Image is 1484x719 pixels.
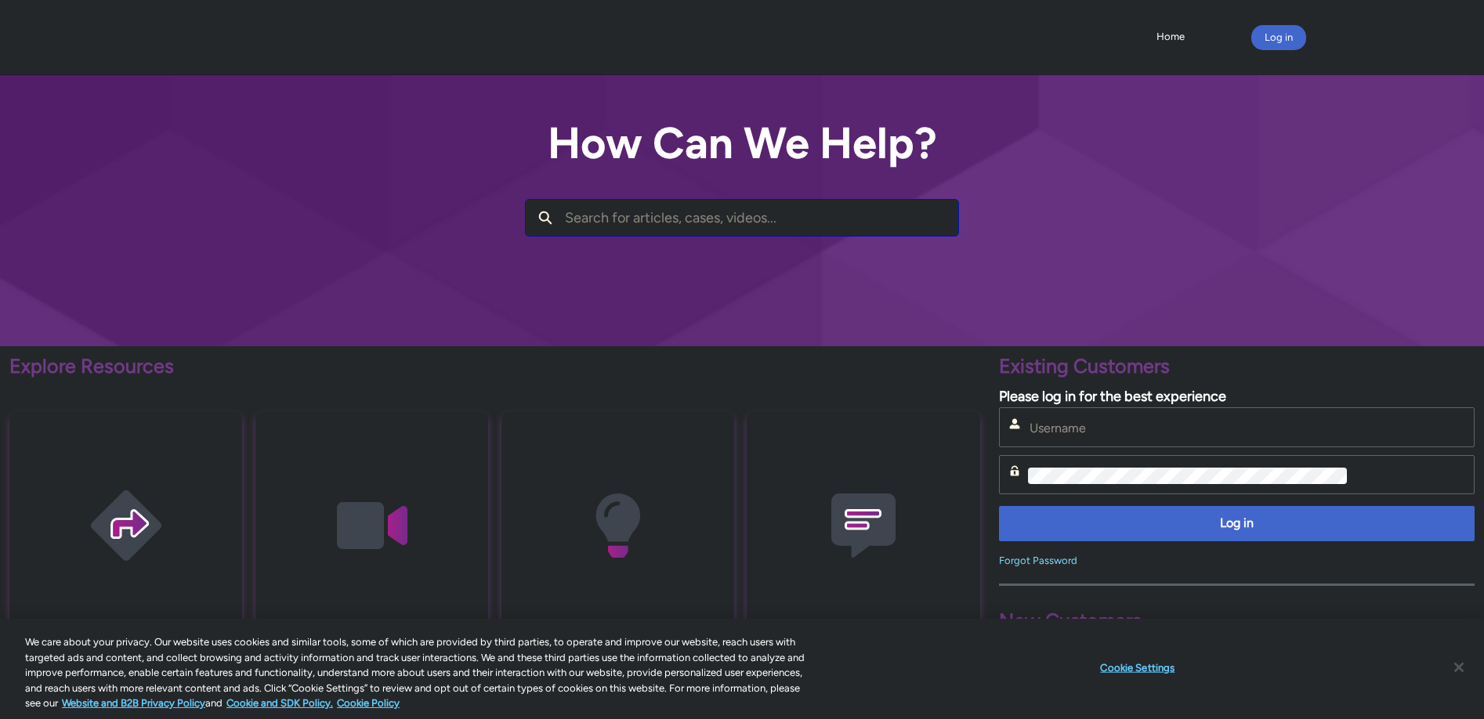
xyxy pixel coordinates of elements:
a: Cookie Policy [337,697,400,709]
p: Please log in for the best experience [999,386,1475,407]
button: Search [526,200,565,236]
a: Cookie and SDK Policy. [226,697,333,709]
button: Log in [1251,25,1306,50]
span: Log in [1009,515,1464,533]
input: Username [1028,420,1347,436]
div: We care about your privacy. Our website uses cookies and similar tools, some of which are provide... [25,634,816,711]
p: Existing Customers [999,352,1475,381]
a: Home [1153,25,1189,49]
img: Getting Started [52,442,201,610]
button: Close [1442,650,1476,685]
input: Search for articles, cases, videos... [565,200,958,236]
img: Knowledge Articles [543,442,692,610]
img: Video Guides [297,442,446,610]
h2: How Can We Help? [525,119,959,168]
p: Explore Resources [9,352,980,381]
a: More information about our cookie policy., opens in a new tab [62,697,205,709]
button: Log in [999,506,1475,541]
img: Contact Support [789,442,938,610]
a: Forgot Password [999,555,1077,566]
button: Cookie Settings [1088,652,1186,684]
p: New Customers [999,606,1475,636]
